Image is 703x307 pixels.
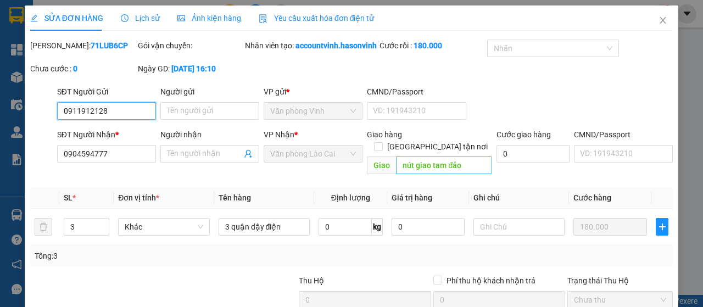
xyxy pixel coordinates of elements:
input: VD: Bàn, Ghế [219,218,310,236]
span: Định lượng [331,193,370,202]
div: [PERSON_NAME]: [30,40,136,52]
input: Dọc đường [396,157,492,174]
span: edit [30,14,38,22]
b: [PERSON_NAME] (Vinh - Sapa) [46,14,165,56]
div: Trạng thái Thu Hộ [567,275,673,287]
label: Cước giao hàng [496,130,551,139]
h2: 71LUB6CP [6,64,88,82]
div: Người gửi [160,86,259,98]
span: Yêu cầu xuất hóa đơn điện tử [259,14,375,23]
span: Đơn vị tính [118,193,159,202]
span: Tên hàng [219,193,251,202]
span: picture [177,14,185,22]
span: Văn phòng Vinh [270,103,356,119]
div: CMND/Passport [367,86,466,98]
span: kg [372,218,383,236]
input: 0 [573,218,647,236]
input: Ghi Chú [473,218,565,236]
th: Ghi chú [469,187,569,209]
span: close [659,16,667,25]
span: Ảnh kiện hàng [177,14,241,23]
span: Cước hàng [573,193,611,202]
div: Ngày GD: [138,63,243,75]
input: Cước giao hàng [496,145,570,163]
span: Lịch sử [121,14,160,23]
div: Tổng: 3 [35,250,272,262]
div: CMND/Passport [574,129,673,141]
span: Phí thu hộ khách nhận trả [442,275,540,287]
span: Giao hàng [367,130,402,139]
div: Gói vận chuyển: [138,40,243,52]
h1: Giao dọc đường [58,64,203,139]
div: Cước rồi : [380,40,485,52]
div: VP gửi [264,86,362,98]
b: [DOMAIN_NAME] [147,9,265,27]
span: SL [64,193,72,202]
b: 71LUB6CP [91,41,128,50]
b: 0 [73,64,77,73]
button: Close [648,5,678,36]
span: Giao [367,157,396,174]
span: [GEOGRAPHIC_DATA] tận nơi [383,141,492,153]
div: Chưa cước : [30,63,136,75]
div: SĐT Người Gửi [57,86,156,98]
b: 180.000 [414,41,442,50]
span: VP Nhận [264,130,294,139]
span: clock-circle [121,14,129,22]
span: Văn phòng Lào Cai [270,146,356,162]
span: Khác [125,219,203,235]
button: plus [656,218,668,236]
span: user-add [244,149,253,158]
div: SĐT Người Nhận [57,129,156,141]
span: Thu Hộ [299,276,324,285]
div: Người nhận [160,129,259,141]
b: accountvinh.hasonvinh [295,41,377,50]
span: Giá trị hàng [392,193,432,202]
span: SỬA ĐƠN HÀNG [30,14,103,23]
div: Nhân viên tạo: [245,40,377,52]
b: [DATE] 16:10 [171,64,216,73]
img: icon [259,14,267,23]
button: delete [35,218,52,236]
span: plus [656,222,668,231]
